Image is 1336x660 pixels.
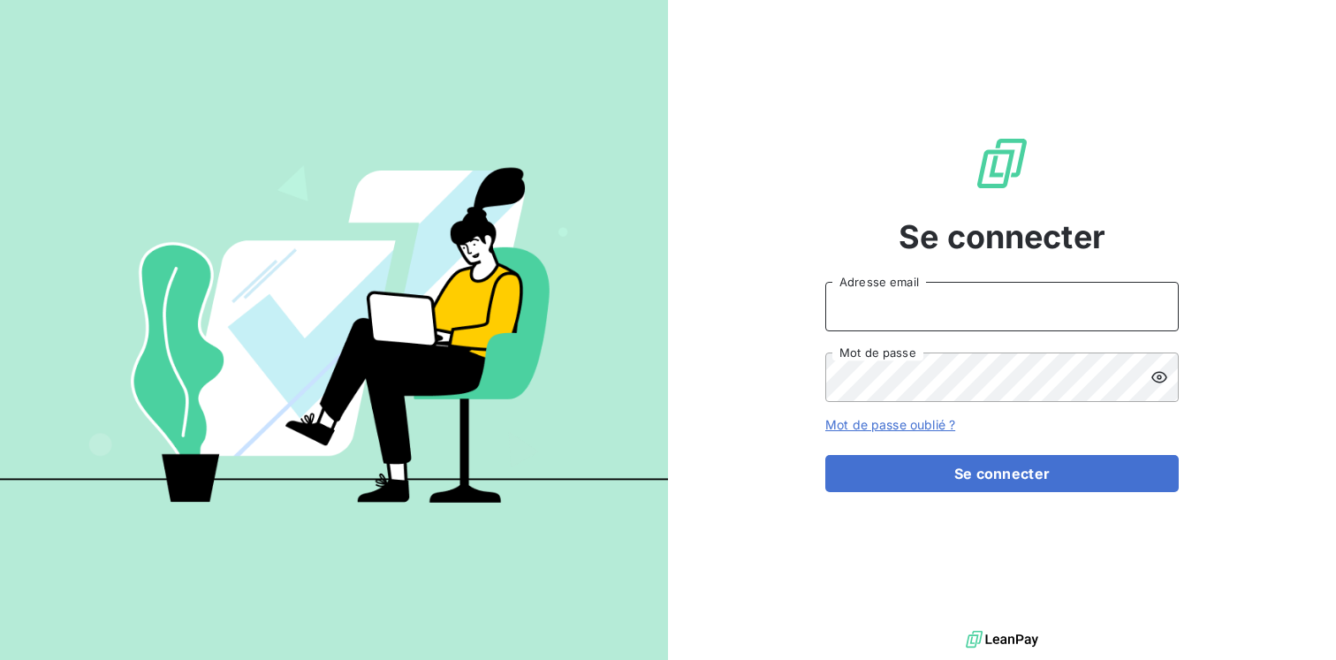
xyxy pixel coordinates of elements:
[825,282,1179,331] input: placeholder
[825,417,955,432] a: Mot de passe oublié ?
[974,135,1030,192] img: Logo LeanPay
[966,626,1038,653] img: logo
[899,213,1105,261] span: Se connecter
[825,455,1179,492] button: Se connecter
